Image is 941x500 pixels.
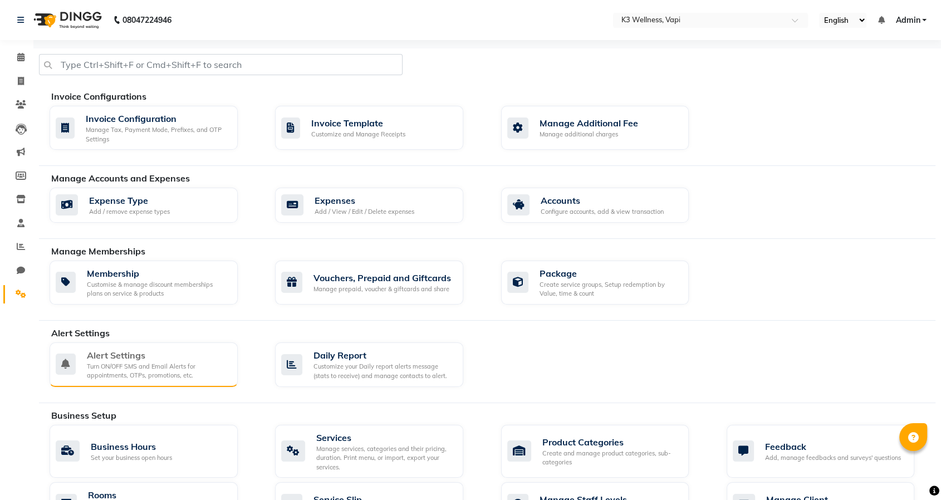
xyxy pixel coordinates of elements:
div: Add / remove expense types [89,207,170,217]
div: Expenses [315,194,414,207]
div: Invoice Template [311,116,405,130]
a: AccountsConfigure accounts, add & view transaction [501,188,710,223]
a: Expense TypeAdd / remove expense types [50,188,258,223]
a: Product CategoriesCreate and manage product categories, sub-categories [501,425,710,478]
a: Vouchers, Prepaid and GiftcardsManage prepaid, voucher & giftcards and share [275,261,484,305]
a: Invoice TemplateCustomize and Manage Receipts [275,106,484,150]
a: Manage Additional FeeManage additional charges [501,106,710,150]
a: ServicesManage services, categories and their pricing, duration. Print menu, or import, export yo... [275,425,484,478]
a: PackageCreate service groups, Setup redemption by Value, time & count [501,261,710,305]
a: Business HoursSet your business open hours [50,425,258,478]
a: FeedbackAdd, manage feedbacks and surveys' questions [727,425,935,478]
div: Customise & manage discount memberships plans on service & products [87,280,229,298]
a: Alert SettingsTurn ON/OFF SMS and Email Alerts for appointments, OTPs, promotions, etc. [50,342,258,387]
div: Manage additional charges [540,130,638,139]
a: Invoice ConfigurationManage Tax, Payment Mode, Prefixes, and OTP Settings [50,106,258,150]
div: Create and manage product categories, sub-categories [542,449,680,467]
div: Customize and Manage Receipts [311,130,405,139]
div: Expense Type [89,194,170,207]
div: Add / View / Edit / Delete expenses [315,207,414,217]
a: Daily ReportCustomize your Daily report alerts message (stats to receive) and manage contacts to ... [275,342,484,387]
div: Manage prepaid, voucher & giftcards and share [313,285,451,294]
div: Set your business open hours [91,453,172,463]
div: Services [316,431,454,444]
input: Type Ctrl+Shift+F or Cmd+Shift+F to search [39,54,403,75]
div: Turn ON/OFF SMS and Email Alerts for appointments, OTPs, promotions, etc. [87,362,229,380]
div: Create service groups, Setup redemption by Value, time & count [540,280,680,298]
img: logo [28,4,105,36]
div: Daily Report [313,349,454,362]
div: Manage Additional Fee [540,116,638,130]
a: MembershipCustomise & manage discount memberships plans on service & products [50,261,258,305]
span: Admin [895,14,920,26]
div: Membership [87,267,229,280]
div: Vouchers, Prepaid and Giftcards [313,271,451,285]
div: Add, manage feedbacks and surveys' questions [765,453,901,463]
b: 08047224946 [122,4,171,36]
div: Configure accounts, add & view transaction [541,207,664,217]
div: Business Hours [91,440,172,453]
div: Invoice Configuration [86,112,229,125]
div: Alert Settings [87,349,229,362]
div: Accounts [541,194,664,207]
div: Customize your Daily report alerts message (stats to receive) and manage contacts to alert. [313,362,454,380]
div: Manage Tax, Payment Mode, Prefixes, and OTP Settings [86,125,229,144]
div: Product Categories [542,435,680,449]
div: Manage services, categories and their pricing, duration. Print menu, or import, export your servi... [316,444,454,472]
div: Feedback [765,440,901,453]
div: Package [540,267,680,280]
a: ExpensesAdd / View / Edit / Delete expenses [275,188,484,223]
